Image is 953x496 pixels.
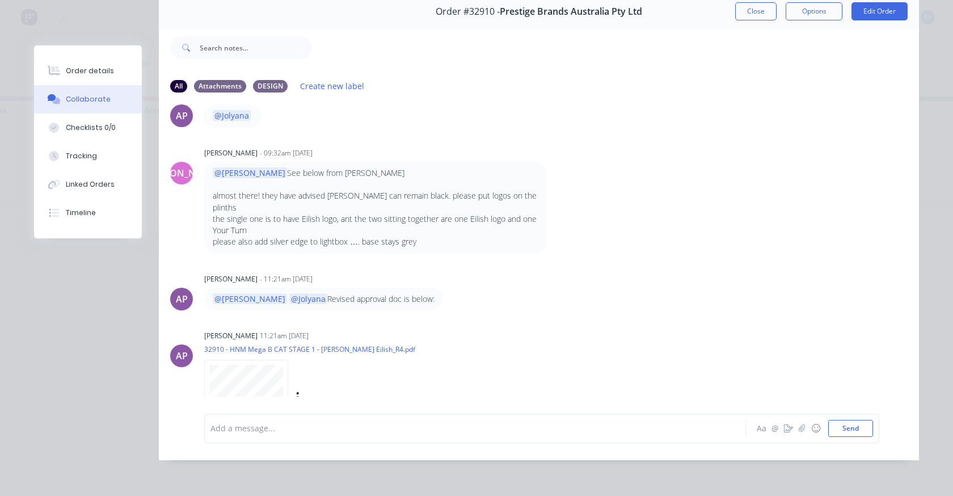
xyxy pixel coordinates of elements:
[260,274,313,284] div: - 11:21am [DATE]
[34,142,142,170] button: Tracking
[213,110,251,121] span: @Jolyana
[204,344,415,354] p: 32910 - HNM Mega B CAT STAGE 1 - [PERSON_NAME] Eilish_R4.pdf
[200,36,312,59] input: Search notes...
[289,293,327,304] span: @Jolyana
[66,94,111,104] div: Collaborate
[213,213,538,237] p: the single one is to have Eilish logo, ant the two sitting together are one Eilish logo and one Y...
[176,109,188,123] div: AP
[204,274,258,284] div: [PERSON_NAME]
[34,114,142,142] button: Checklists 0/0
[34,57,142,85] button: Order details
[735,2,777,20] button: Close
[34,170,142,199] button: Linked Orders
[213,293,435,305] p: Revised approval doc is below:
[786,2,842,20] button: Options
[768,422,782,435] button: @
[176,292,188,306] div: AP
[213,236,538,247] p: please also add silver edge to lightbox …. base stays grey
[436,6,500,17] span: Order #32910 -
[66,179,115,190] div: Linked Orders
[809,422,823,435] button: ☺
[194,80,246,93] div: Attachments
[213,293,287,304] span: @[PERSON_NAME]
[253,80,288,93] div: DESIGN
[754,422,768,435] button: Aa
[260,331,309,341] div: 11:21am [DATE]
[34,199,142,227] button: Timeline
[176,349,188,363] div: AP
[851,2,908,20] button: Edit Order
[66,123,116,133] div: Checklists 0/0
[204,148,258,158] div: [PERSON_NAME]
[260,148,313,158] div: - 09:32am [DATE]
[204,331,258,341] div: [PERSON_NAME]
[500,6,642,17] span: Prestige Brands Australia Pty Ltd
[828,420,873,437] button: Send
[34,85,142,114] button: Collaborate
[66,151,97,161] div: Tracking
[213,167,538,179] p: See below from [PERSON_NAME]
[213,190,538,213] p: almost there! they have advised [PERSON_NAME] can remain black. please put logos on the plinths
[66,66,114,76] div: Order details
[145,166,218,180] div: [PERSON_NAME]
[213,167,287,178] span: @[PERSON_NAME]
[66,208,96,218] div: Timeline
[170,80,187,93] div: All
[294,78,370,94] button: Create new label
